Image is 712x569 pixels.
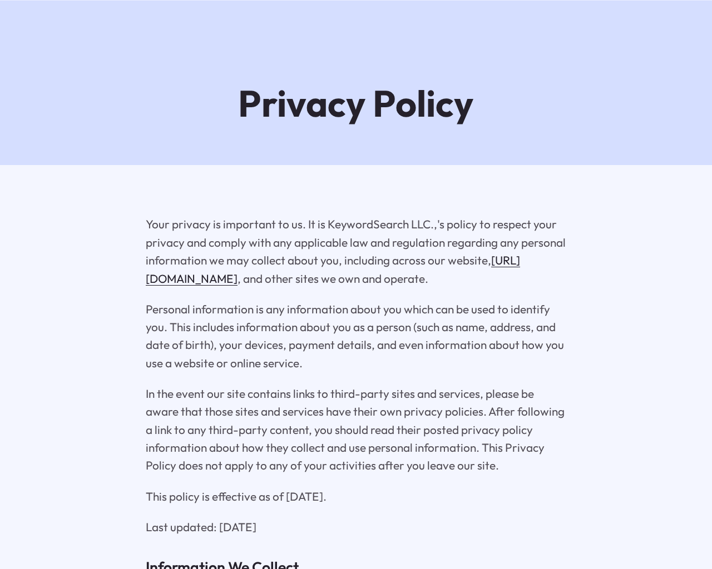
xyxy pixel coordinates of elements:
[146,487,566,505] p: This policy is effective as of [DATE].
[146,300,566,372] p: Personal information is any information about you which can be used to identify you. This include...
[238,84,473,123] h1: Privacy Policy
[146,253,520,285] a: [URL][DOMAIN_NAME]
[146,385,566,475] p: In the event our site contains links to third-party sites and services, please be aware that thos...
[146,215,566,287] p: Your privacy is important to us. It is KeywordSearch LLC.,'s policy to respect your privacy and c...
[146,518,566,536] p: Last updated: [DATE]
